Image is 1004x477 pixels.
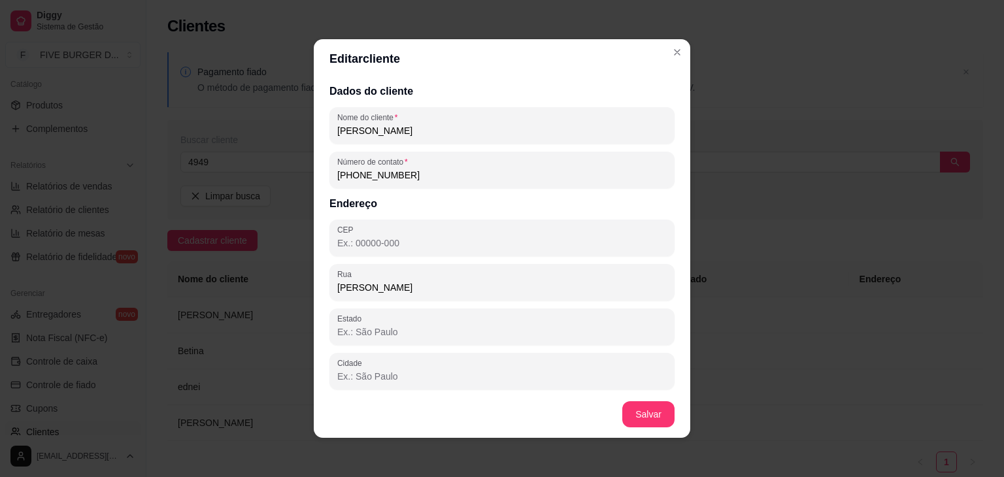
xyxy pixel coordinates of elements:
[337,325,667,338] input: Estado
[337,112,402,123] label: Nome do cliente
[622,401,675,427] button: Salvar
[337,237,667,250] input: CEP
[667,42,688,63] button: Close
[337,156,412,167] label: Número de contato
[337,169,667,182] input: Número de contato
[337,269,356,280] label: Rua
[337,224,358,235] label: CEP
[337,370,667,383] input: Cidade
[329,196,675,212] h2: Endereço
[337,357,367,369] label: Cidade
[329,84,675,99] h2: Dados do cliente
[337,281,667,294] input: Rua
[314,39,690,78] header: Editar cliente
[337,124,667,137] input: Nome do cliente
[337,313,366,324] label: Estado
